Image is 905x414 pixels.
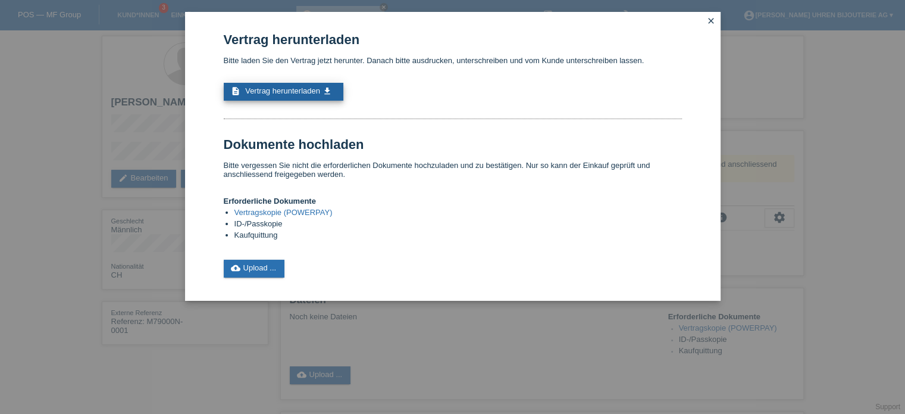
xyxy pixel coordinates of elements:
a: close [703,15,719,29]
a: description Vertrag herunterladen get_app [224,83,343,101]
span: Vertrag herunterladen [245,86,320,95]
h1: Vertrag herunterladen [224,32,682,47]
p: Bitte vergessen Sie nicht die erforderlichen Dokumente hochzuladen und zu bestätigen. Nur so kann... [224,161,682,179]
i: description [231,86,240,96]
li: ID-/Passkopie [234,219,682,231]
a: Vertragskopie (POWERPAY) [234,208,333,217]
i: cloud_upload [231,263,240,273]
a: cloud_uploadUpload ... [224,260,285,278]
h1: Dokumente hochladen [224,137,682,152]
li: Kaufquittung [234,231,682,242]
h4: Erforderliche Dokumente [224,197,682,206]
i: get_app [322,86,332,96]
p: Bitte laden Sie den Vertrag jetzt herunter. Danach bitte ausdrucken, unterschreiben und vom Kunde... [224,56,682,65]
i: close [706,16,716,26]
